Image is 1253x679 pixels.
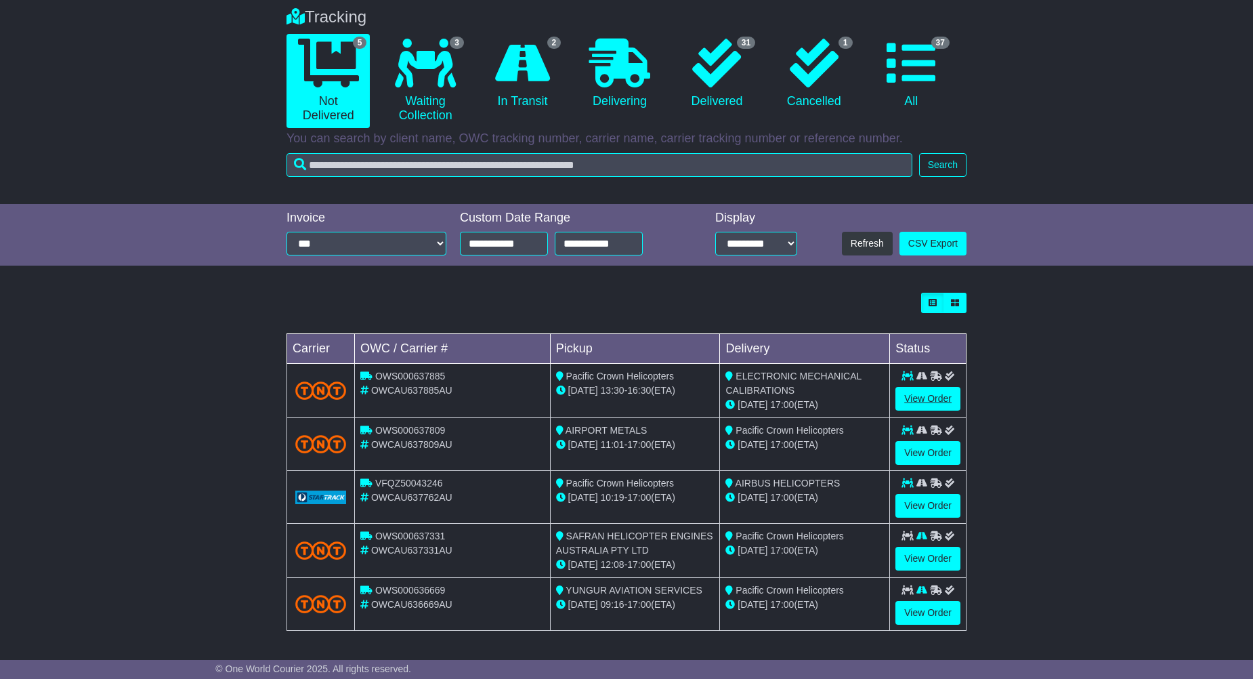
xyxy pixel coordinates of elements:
[895,441,960,465] a: View Order
[568,599,598,610] span: [DATE]
[295,541,346,560] img: TNT_Domestic.png
[627,385,651,396] span: 16:30
[550,334,720,364] td: Pickup
[286,211,446,226] div: Invoice
[566,371,675,382] span: Pacific Crown Helicopters
[556,531,713,556] span: SAFRAN HELICOPTER ENGINES AUSTRALIA PTY LTD
[601,439,624,450] span: 11:01
[738,399,767,410] span: [DATE]
[715,211,797,226] div: Display
[601,599,624,610] span: 09:16
[627,559,651,570] span: 17:00
[736,531,844,541] span: Pacific Crown Helicopters
[725,543,884,558] div: (ETA)
[460,211,677,226] div: Custom Date Range
[215,663,411,674] span: © One World Courier 2025. All rights reserved.
[738,439,767,450] span: [DATE]
[890,334,967,364] td: Status
[371,385,452,396] span: OWCAU637885AU
[725,598,884,612] div: (ETA)
[770,599,794,610] span: 17:00
[481,34,564,114] a: 2 In Transit
[295,491,346,504] img: GetCarrierServiceLogo
[895,494,960,518] a: View Order
[770,545,794,556] span: 17:00
[601,559,624,570] span: 12:08
[556,558,715,572] div: - (ETA)
[770,399,794,410] span: 17:00
[375,371,446,382] span: OWS000637885
[931,37,950,49] span: 37
[895,547,960,571] a: View Order
[295,382,346,400] img: TNT_Domestic.png
[568,385,598,396] span: [DATE]
[842,232,893,255] button: Refresh
[556,438,715,452] div: - (ETA)
[371,439,452,450] span: OWCAU637809AU
[375,425,446,436] span: OWS000637809
[556,491,715,505] div: - (ETA)
[725,491,884,505] div: (ETA)
[566,478,675,489] span: Pacific Crown Helicopters
[566,585,702,596] span: YUNGUR AVIATION SERVICES
[725,371,861,396] span: ELECTRONIC MECHANICAL CALIBRATIONS
[375,478,443,489] span: VFQZ50043246
[355,334,551,364] td: OWC / Carrier #
[736,585,844,596] span: Pacific Crown Helicopters
[720,334,890,364] td: Delivery
[383,34,467,128] a: 3 Waiting Collection
[870,34,953,114] a: 37 All
[556,384,715,398] div: - (ETA)
[371,545,452,556] span: OWCAU637331AU
[738,599,767,610] span: [DATE]
[737,37,755,49] span: 31
[353,37,367,49] span: 5
[601,385,624,396] span: 13:30
[375,531,446,541] span: OWS000637331
[295,435,346,453] img: TNT_Domestic.png
[568,439,598,450] span: [DATE]
[627,492,651,503] span: 17:00
[627,439,651,450] span: 17:00
[675,34,759,114] a: 31 Delivered
[895,387,960,411] a: View Order
[566,425,647,436] span: AIRPORT METALS
[556,598,715,612] div: - (ETA)
[568,559,598,570] span: [DATE]
[371,492,452,503] span: OWCAU637762AU
[601,492,624,503] span: 10:19
[738,545,767,556] span: [DATE]
[280,7,973,27] div: Tracking
[286,34,370,128] a: 5 Not Delivered
[568,492,598,503] span: [DATE]
[919,153,967,177] button: Search
[736,478,841,489] span: AIRBUS HELICOPTERS
[772,34,855,114] a: 1 Cancelled
[736,425,844,436] span: Pacific Crown Helicopters
[578,34,661,114] a: Delivering
[725,398,884,412] div: (ETA)
[375,585,446,596] span: OWS000636669
[725,438,884,452] div: (ETA)
[450,37,464,49] span: 3
[770,492,794,503] span: 17:00
[738,492,767,503] span: [DATE]
[899,232,967,255] a: CSV Export
[295,595,346,613] img: TNT_Domestic.png
[286,131,967,146] p: You can search by client name, OWC tracking number, carrier name, carrier tracking number or refe...
[547,37,561,49] span: 2
[371,599,452,610] span: OWCAU636669AU
[770,439,794,450] span: 17:00
[895,601,960,625] a: View Order
[627,599,651,610] span: 17:00
[287,334,355,364] td: Carrier
[838,37,853,49] span: 1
